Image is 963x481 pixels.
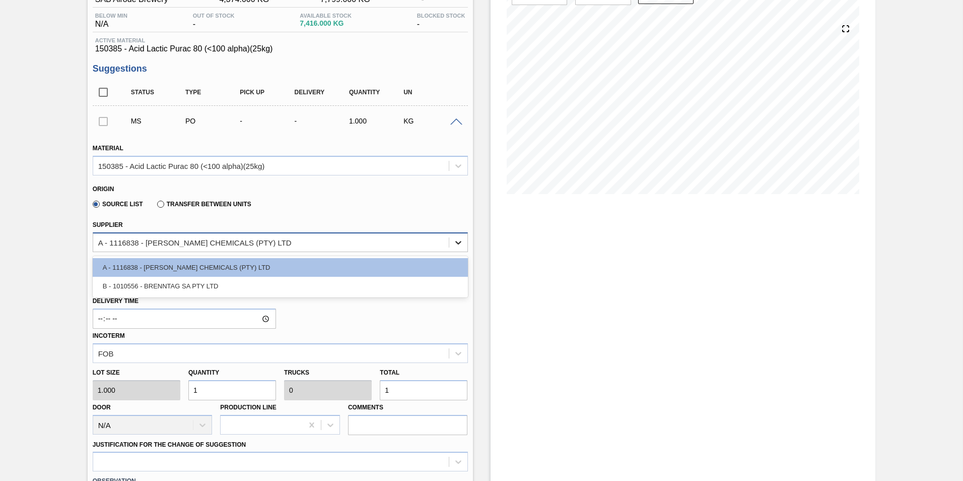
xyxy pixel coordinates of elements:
[300,13,352,19] span: Available Stock
[93,277,468,295] div: B - 1010556 - BRENNTAG SA PTY LTD
[93,404,111,411] label: Door
[401,117,462,125] div: KG
[193,13,235,19] span: Out Of Stock
[292,117,353,125] div: -
[93,221,123,228] label: Supplier
[284,369,309,376] label: Trucks
[188,369,219,376] label: Quantity
[237,89,298,96] div: Pick up
[93,441,246,448] label: Justification for the Change of Suggestion
[93,332,125,339] label: Incoterm
[93,366,180,380] label: Lot size
[95,37,465,43] span: Active Material
[157,201,251,208] label: Transfer between Units
[98,238,292,247] div: A - 1116838 - [PERSON_NAME] CHEMICALS (PTY) LTD
[417,13,465,19] span: Blocked Stock
[93,186,114,193] label: Origin
[300,20,352,27] span: 7,416.000 KG
[98,349,114,357] div: FOB
[237,117,298,125] div: -
[415,13,468,29] div: -
[93,13,130,29] div: N/A
[98,161,265,170] div: 150385 - Acid Lactic Purac 80 (<100 alpha)(25kg)
[347,117,407,125] div: 1.000
[190,13,237,29] div: -
[93,294,276,309] label: Delivery Time
[95,44,465,53] span: 150385 - Acid Lactic Purac 80 (<100 alpha)(25kg)
[128,117,189,125] div: Manual Suggestion
[183,89,244,96] div: Type
[183,117,244,125] div: Purchase order
[93,64,468,74] h3: Suggestions
[93,145,123,152] label: Material
[292,89,353,96] div: Delivery
[348,400,468,415] label: Comments
[93,201,143,208] label: Source List
[220,404,276,411] label: Production Line
[380,369,399,376] label: Total
[347,89,407,96] div: Quantity
[401,89,462,96] div: UN
[95,13,127,19] span: Below Min
[93,258,468,277] div: A - 1116838 - [PERSON_NAME] CHEMICALS (PTY) LTD
[128,89,189,96] div: Status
